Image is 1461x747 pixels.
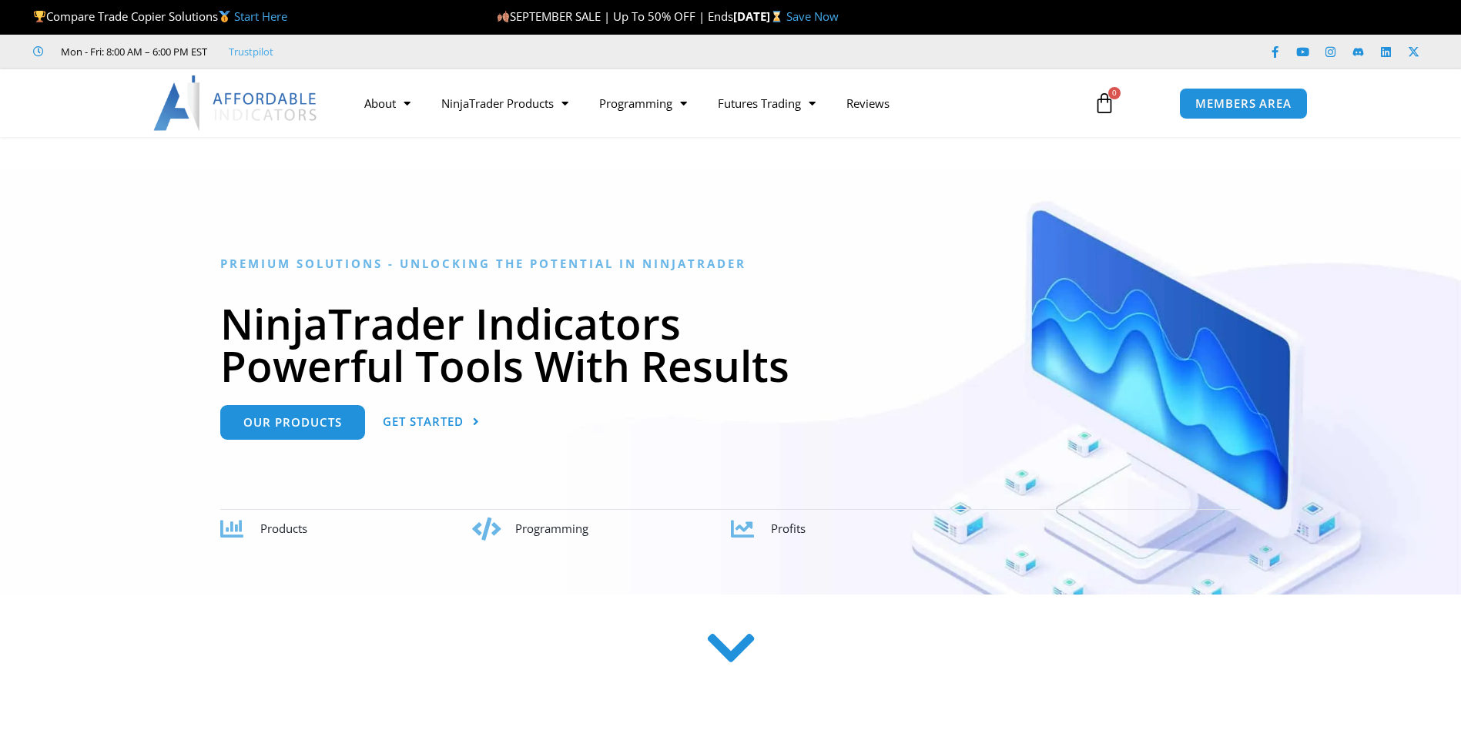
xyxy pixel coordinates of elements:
[771,11,782,22] img: ⌛
[220,302,1241,387] h1: NinjaTrader Indicators Powerful Tools With Results
[349,85,426,121] a: About
[220,405,365,440] a: Our Products
[426,85,584,121] a: NinjaTrader Products
[219,11,230,22] img: 🥇
[383,405,480,440] a: Get Started
[234,8,287,24] a: Start Here
[34,11,45,22] img: 🏆
[584,85,702,121] a: Programming
[260,521,307,536] span: Products
[498,11,509,22] img: 🍂
[497,8,733,24] span: SEPTEMBER SALE | Up To 50% OFF | Ends
[349,85,1076,121] nav: Menu
[220,256,1241,271] h6: Premium Solutions - Unlocking the Potential in NinjaTrader
[153,75,319,131] img: LogoAI
[1108,87,1121,99] span: 0
[383,416,464,427] span: Get Started
[243,417,342,428] span: Our Products
[786,8,839,24] a: Save Now
[733,8,786,24] strong: [DATE]
[1195,98,1292,109] span: MEMBERS AREA
[1071,81,1138,126] a: 0
[57,42,207,61] span: Mon - Fri: 8:00 AM – 6:00 PM EST
[771,521,806,536] span: Profits
[229,42,273,61] a: Trustpilot
[702,85,831,121] a: Futures Trading
[33,8,287,24] span: Compare Trade Copier Solutions
[515,521,588,536] span: Programming
[831,85,905,121] a: Reviews
[1179,88,1308,119] a: MEMBERS AREA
